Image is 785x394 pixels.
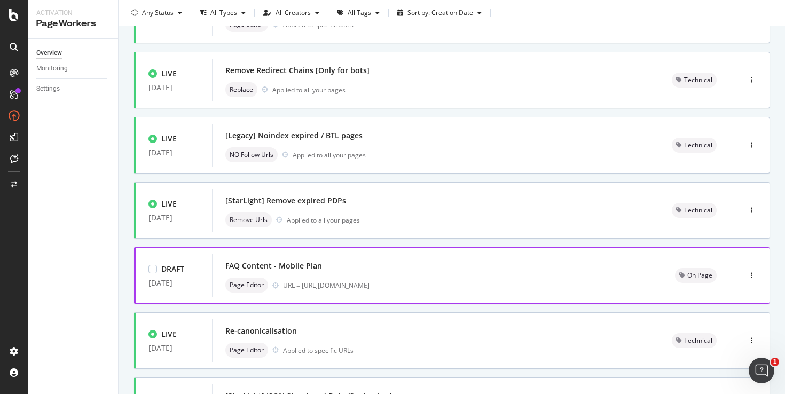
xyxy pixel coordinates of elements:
[407,10,473,16] div: Sort by: Creation Date
[283,346,354,355] div: Applied to specific URLs
[225,82,257,97] div: neutral label
[771,358,779,366] span: 1
[225,195,346,206] div: [StarLight] Remove expired PDPs
[749,358,774,383] iframe: Intercom live chat
[225,147,278,162] div: neutral label
[36,63,68,74] div: Monitoring
[36,83,60,94] div: Settings
[148,344,199,352] div: [DATE]
[672,73,717,88] div: neutral label
[333,4,384,21] button: All Tags
[36,9,109,18] div: Activation
[684,337,712,344] span: Technical
[283,281,649,290] div: URL = [URL][DOMAIN_NAME]
[36,48,111,59] a: Overview
[36,83,111,94] a: Settings
[230,86,253,93] span: Replace
[230,21,264,28] span: Page Editor
[36,48,62,59] div: Overview
[672,203,717,218] div: neutral label
[225,278,268,293] div: neutral label
[148,214,199,222] div: [DATE]
[161,68,177,79] div: LIVE
[687,272,712,279] span: On Page
[142,10,174,16] div: Any Status
[148,18,199,27] div: [DATE]
[393,4,486,21] button: Sort by: Creation Date
[161,133,177,144] div: LIVE
[148,83,199,92] div: [DATE]
[230,217,268,223] span: Remove Urls
[225,261,322,271] div: FAQ Content - Mobile Plan
[161,199,177,209] div: LIVE
[276,10,311,16] div: All Creators
[684,77,712,83] span: Technical
[287,216,360,225] div: Applied to all your pages
[195,4,250,21] button: All Types
[210,10,237,16] div: All Types
[225,212,272,227] div: neutral label
[148,279,199,287] div: [DATE]
[672,333,717,348] div: neutral label
[684,207,712,214] span: Technical
[672,138,717,153] div: neutral label
[148,148,199,157] div: [DATE]
[36,63,111,74] a: Monitoring
[230,347,264,353] span: Page Editor
[272,85,346,94] div: Applied to all your pages
[225,343,268,358] div: neutral label
[161,264,184,274] div: DRAFT
[230,152,273,158] span: NO Follow Urls
[684,142,712,148] span: Technical
[225,326,297,336] div: Re-canonicalisation
[259,4,324,21] button: All Creators
[225,65,370,76] div: Remove Redirect Chains [Only for bots]
[161,329,177,340] div: LIVE
[675,268,717,283] div: neutral label
[348,10,371,16] div: All Tags
[230,282,264,288] span: Page Editor
[127,4,186,21] button: Any Status
[293,151,366,160] div: Applied to all your pages
[36,18,109,30] div: PageWorkers
[225,130,363,141] div: [Legacy] Noindex expired / BTL pages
